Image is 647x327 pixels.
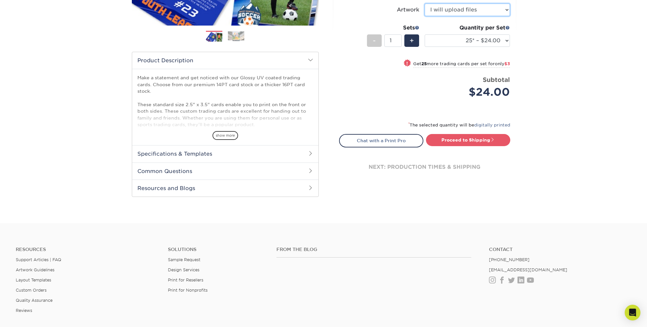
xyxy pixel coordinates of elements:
a: Print for Resellers [168,278,203,282]
a: [PHONE_NUMBER] [489,257,530,262]
span: show more [212,131,238,140]
div: Sets [367,24,419,32]
div: Artwork [397,6,419,14]
small: The selected quantity will be [408,123,510,127]
a: Layout Templates [16,278,51,282]
span: ! [406,60,408,67]
p: Make a statement and get noticed with our Glossy UV coated trading cards. Choose from our premium... [137,74,313,155]
a: Sample Request [168,257,200,262]
h2: Common Questions [132,163,318,180]
h4: Solutions [168,247,267,252]
strong: 25 [421,61,427,66]
div: Quantity per Set [425,24,510,32]
a: [EMAIL_ADDRESS][DOMAIN_NAME] [489,267,567,272]
a: Proceed to Shipping [426,134,510,146]
span: - [373,36,376,46]
a: Design Services [168,267,199,272]
h4: Resources [16,247,158,252]
a: Print for Nonprofits [168,288,208,293]
h2: Resources and Blogs [132,180,318,197]
span: only [495,61,510,66]
img: Trading Cards 01 [206,31,222,43]
a: Contact [489,247,631,252]
div: Open Intercom Messenger [625,305,640,320]
h2: Product Description [132,52,318,69]
span: + [410,36,414,46]
span: $3 [504,61,510,66]
a: Custom Orders [16,288,47,293]
strong: Subtotal [483,76,510,83]
small: Get more trading cards per set for [413,61,510,68]
div: next: production times & shipping [339,147,510,187]
div: $24.00 [430,84,510,100]
h4: From the Blog [276,247,472,252]
h2: Specifications & Templates [132,145,318,162]
a: Artwork Guidelines [16,267,54,272]
a: Quality Assurance [16,298,52,303]
a: digitally printed [474,123,510,127]
img: Trading Cards 02 [228,31,244,41]
a: Chat with a Print Pro [339,134,423,147]
a: Support Articles | FAQ [16,257,61,262]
